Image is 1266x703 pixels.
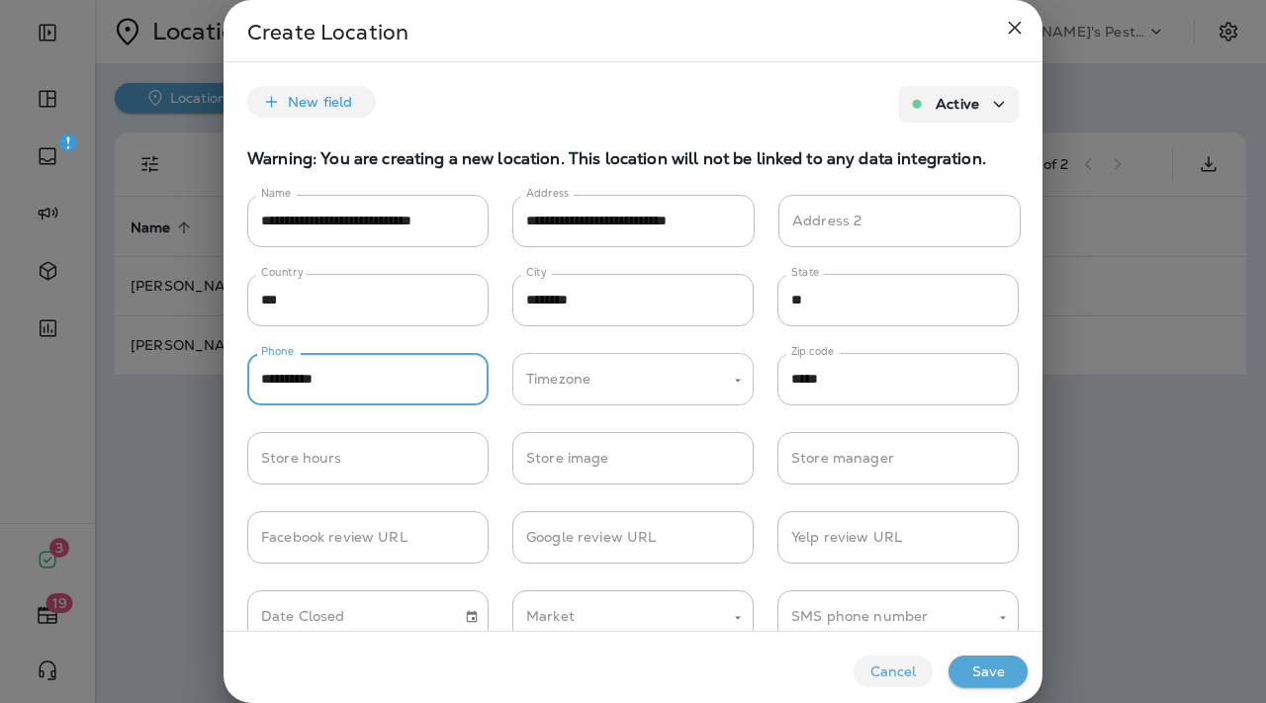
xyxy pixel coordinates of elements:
label: Country [261,265,304,280]
button: Open [729,372,747,390]
p: Active [936,96,979,112]
button: Open [994,609,1012,627]
label: State [791,265,819,280]
button: Choose date [457,602,487,632]
h6: Warning: You are creating a new location. This location will not be linked to any data integration. [247,146,1019,172]
button: New field [247,86,376,118]
p: New field [288,94,352,110]
label: Address [526,186,569,201]
button: Save [949,656,1028,687]
button: Open [729,609,747,627]
button: close [995,8,1035,47]
button: Cancel [854,656,933,687]
label: Name [261,186,291,201]
label: Phone [261,344,294,359]
button: Active [899,86,1019,123]
label: City [526,265,547,280]
label: Zip code [791,344,834,359]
